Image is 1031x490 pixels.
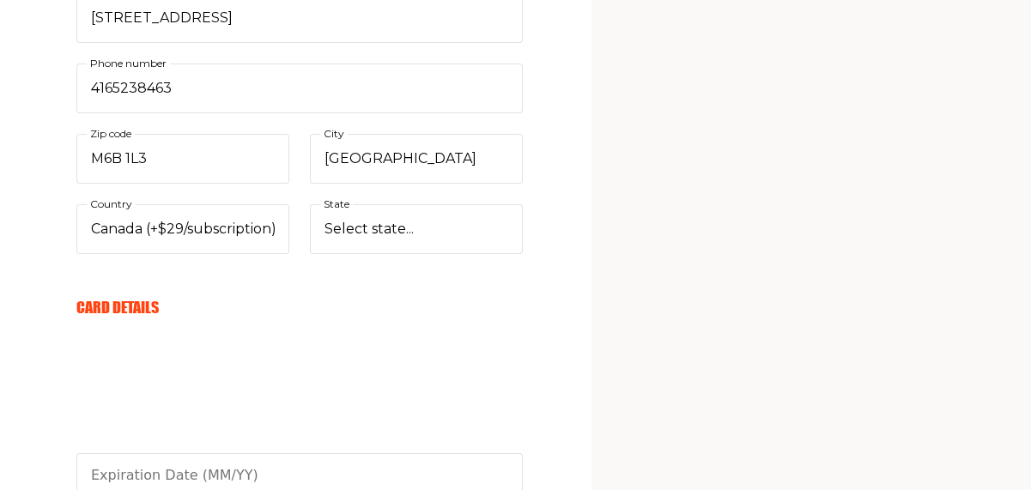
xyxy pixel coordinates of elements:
label: Phone number [87,54,170,73]
label: Zip code [87,124,135,143]
label: State [320,195,353,214]
input: City [310,134,523,184]
h6: Card Details [76,298,523,317]
select: State [310,204,523,254]
input: Phone number [76,64,523,113]
label: City [320,124,348,143]
label: Country [87,195,136,214]
iframe: card [76,336,523,465]
select: Country [76,204,289,254]
input: Zip code [76,134,289,184]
